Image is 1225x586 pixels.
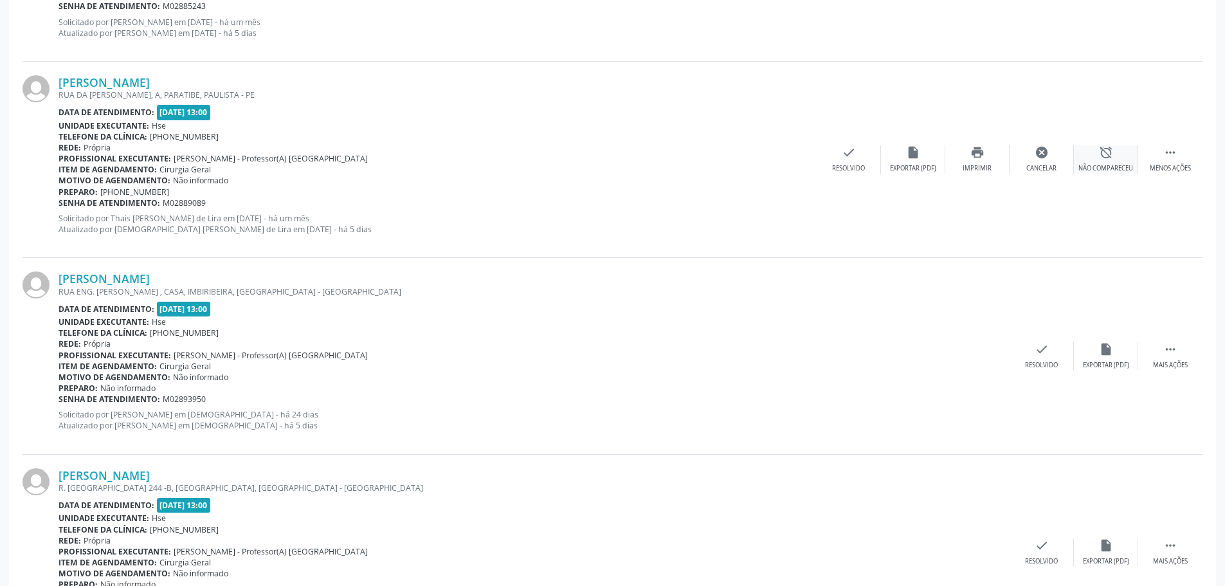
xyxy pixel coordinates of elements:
div: Resolvido [1025,361,1058,370]
b: Rede: [59,535,81,546]
span: Própria [84,535,111,546]
span: [PHONE_NUMBER] [150,524,219,535]
b: Profissional executante: [59,350,171,361]
span: [PHONE_NUMBER] [150,131,219,142]
div: Mais ações [1153,361,1188,370]
b: Telefone da clínica: [59,524,147,535]
i: insert_drive_file [906,145,920,160]
img: img [23,271,50,298]
b: Unidade executante: [59,513,149,524]
i: cancel [1035,145,1049,160]
a: [PERSON_NAME] [59,271,150,286]
div: R. [GEOGRAPHIC_DATA] 244 -B, [GEOGRAPHIC_DATA], [GEOGRAPHIC_DATA] - [GEOGRAPHIC_DATA] [59,482,1010,493]
i: alarm_off [1099,145,1113,160]
span: Não informado [100,383,156,394]
span: Própria [84,142,111,153]
i:  [1163,145,1177,160]
span: [PERSON_NAME] - Professor(A) [GEOGRAPHIC_DATA] [174,153,368,164]
div: Cancelar [1026,164,1057,173]
div: Resolvido [1025,557,1058,566]
b: Profissional executante: [59,546,171,557]
a: [PERSON_NAME] [59,468,150,482]
span: [PERSON_NAME] - Professor(A) [GEOGRAPHIC_DATA] [174,546,368,557]
b: Motivo de agendamento: [59,372,170,383]
div: Mais ações [1153,557,1188,566]
span: Não informado [173,175,228,186]
b: Senha de atendimento: [59,1,160,12]
b: Telefone da clínica: [59,131,147,142]
span: [PERSON_NAME] - Professor(A) [GEOGRAPHIC_DATA] [174,350,368,361]
b: Preparo: [59,383,98,394]
i: check [1035,342,1049,356]
i: check [842,145,856,160]
span: Cirurgia Geral [159,164,211,175]
p: Solicitado por Thais [PERSON_NAME] de Lira em [DATE] - há um mês Atualizado por [DEMOGRAPHIC_DATA... [59,213,817,235]
span: M02889089 [163,197,206,208]
i:  [1163,538,1177,553]
div: Exportar (PDF) [890,164,936,173]
b: Item de agendamento: [59,557,157,568]
b: Rede: [59,142,81,153]
span: [PHONE_NUMBER] [150,327,219,338]
div: Resolvido [832,164,865,173]
div: RUA DA [PERSON_NAME], A, PARATIBE, PAULISTA - PE [59,89,817,100]
p: Solicitado por [PERSON_NAME] em [DEMOGRAPHIC_DATA] - há 24 dias Atualizado por [PERSON_NAME] em [... [59,409,1010,431]
span: Hse [152,316,166,327]
b: Unidade executante: [59,120,149,131]
b: Data de atendimento: [59,304,154,315]
span: Hse [152,120,166,131]
b: Preparo: [59,187,98,197]
img: img [23,468,50,495]
b: Data de atendimento: [59,107,154,118]
p: Solicitado por [PERSON_NAME] em [DATE] - há um mês Atualizado por [PERSON_NAME] em [DATE] - há 5 ... [59,17,1010,39]
i: print [970,145,985,160]
span: [DATE] 13:00 [157,498,211,513]
b: Item de agendamento: [59,361,157,372]
i: check [1035,538,1049,553]
span: Hse [152,513,166,524]
b: Senha de atendimento: [59,197,160,208]
div: Menos ações [1150,164,1191,173]
div: Imprimir [963,164,992,173]
b: Motivo de agendamento: [59,175,170,186]
span: M02893950 [163,394,206,405]
b: Data de atendimento: [59,500,154,511]
img: img [23,75,50,102]
div: Exportar (PDF) [1083,361,1129,370]
span: Própria [84,338,111,349]
b: Rede: [59,338,81,349]
span: Não informado [173,568,228,579]
div: RUA ENG. [PERSON_NAME] , CASA, IMBIRIBEIRA, [GEOGRAPHIC_DATA] - [GEOGRAPHIC_DATA] [59,286,1010,297]
b: Item de agendamento: [59,164,157,175]
span: [DATE] 13:00 [157,302,211,316]
span: M02885243 [163,1,206,12]
i:  [1163,342,1177,356]
span: Cirurgia Geral [159,557,211,568]
b: Senha de atendimento: [59,394,160,405]
span: Não informado [173,372,228,383]
i: insert_drive_file [1099,342,1113,356]
span: [DATE] 13:00 [157,105,211,120]
b: Profissional executante: [59,153,171,164]
div: Exportar (PDF) [1083,557,1129,566]
span: Cirurgia Geral [159,361,211,372]
i: insert_drive_file [1099,538,1113,553]
b: Motivo de agendamento: [59,568,170,579]
div: Não compareceu [1078,164,1133,173]
a: [PERSON_NAME] [59,75,150,89]
b: Unidade executante: [59,316,149,327]
b: Telefone da clínica: [59,327,147,338]
span: [PHONE_NUMBER] [100,187,169,197]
